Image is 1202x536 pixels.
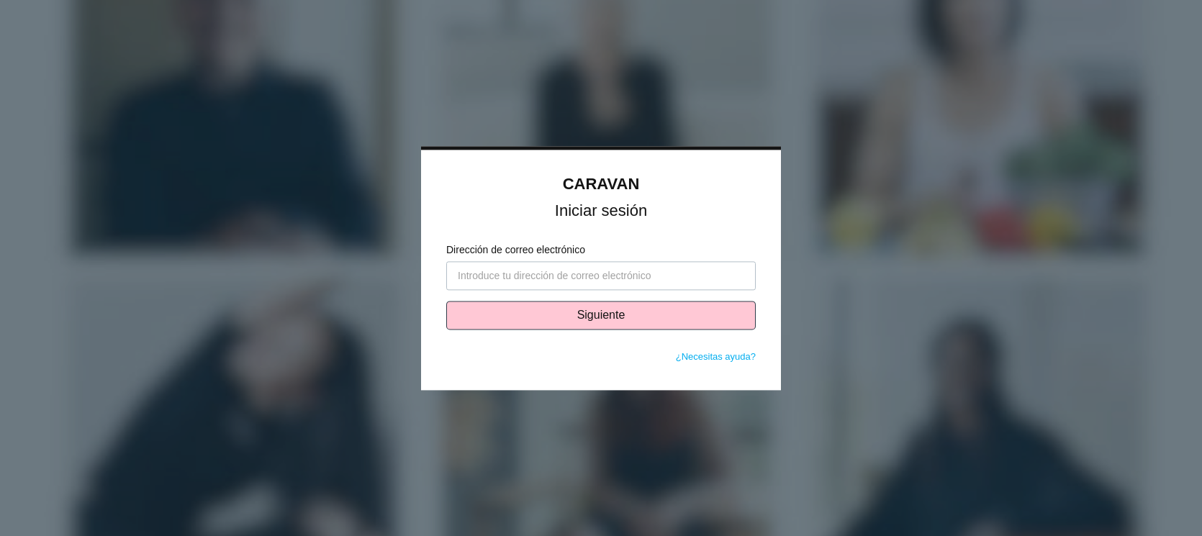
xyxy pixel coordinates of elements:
h1: Iniciar sesión [446,204,756,217]
a: ¿Necesitas ayuda? [676,351,756,362]
button: Siguiente [446,301,756,330]
input: Introduce tu dirección de correo electrónico [446,261,756,290]
a: CARAVAN [563,175,640,193]
label: Dirección de correo electrónico [446,242,756,258]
